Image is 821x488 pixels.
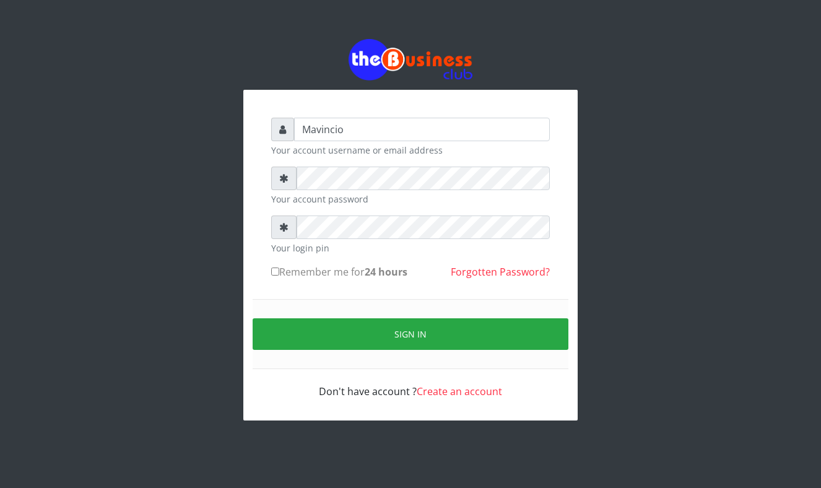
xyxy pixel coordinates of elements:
[271,264,407,279] label: Remember me for
[271,193,550,206] small: Your account password
[271,369,550,399] div: Don't have account ?
[271,144,550,157] small: Your account username or email address
[294,118,550,141] input: Username or email address
[365,265,407,279] b: 24 hours
[271,242,550,255] small: Your login pin
[417,385,502,398] a: Create an account
[451,265,550,279] a: Forgotten Password?
[271,268,279,276] input: Remember me for24 hours
[253,318,568,350] button: Sign in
